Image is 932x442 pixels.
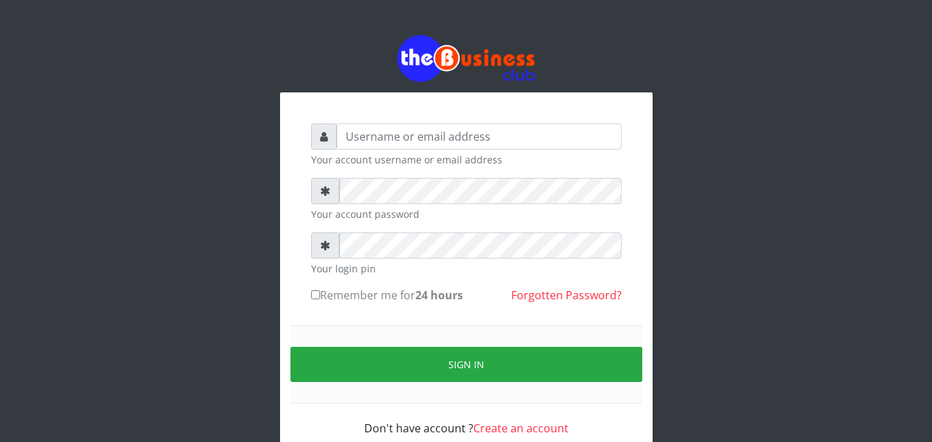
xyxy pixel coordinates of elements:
small: Your account username or email address [311,152,622,167]
a: Create an account [473,421,568,436]
input: Remember me for24 hours [311,290,320,299]
b: 24 hours [415,288,463,303]
input: Username or email address [337,123,622,150]
small: Your login pin [311,261,622,276]
button: Sign in [290,347,642,382]
a: Forgotten Password? [511,288,622,303]
small: Your account password [311,207,622,221]
div: Don't have account ? [311,403,622,436]
label: Remember me for [311,287,463,303]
